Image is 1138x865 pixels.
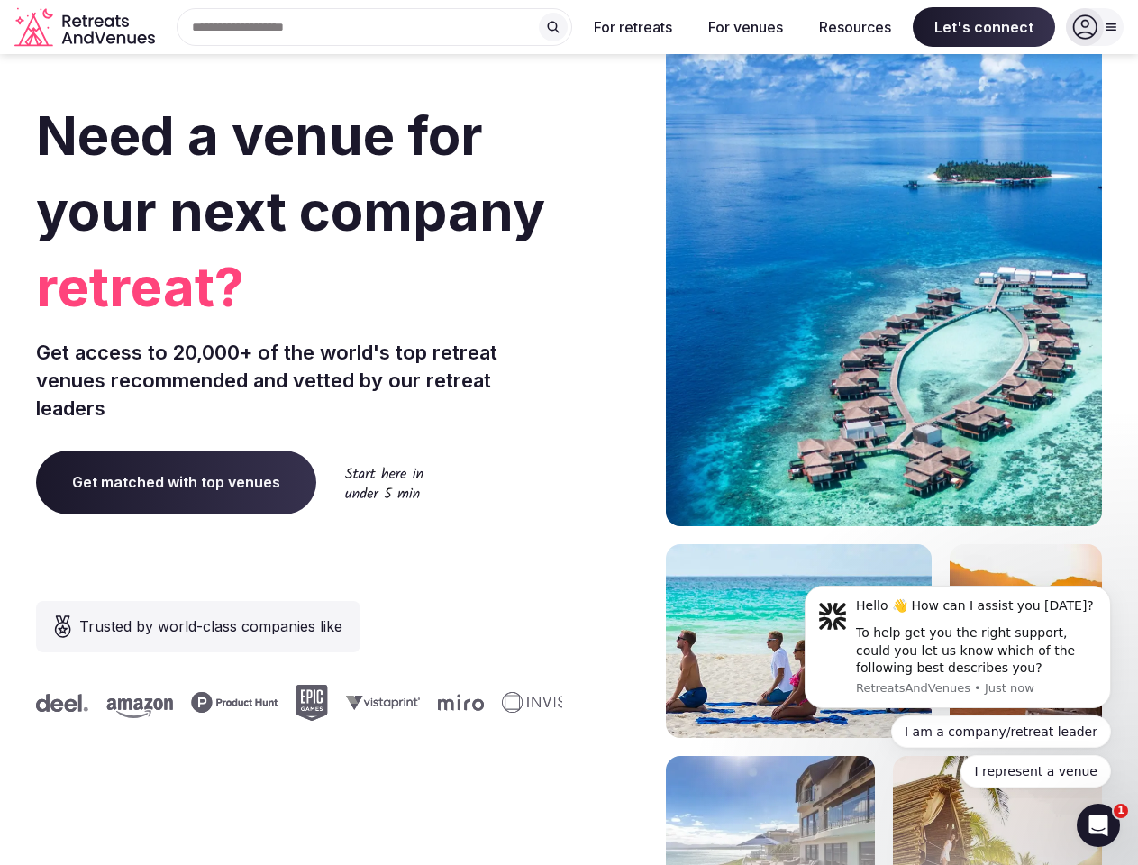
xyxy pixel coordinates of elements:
a: Get matched with top venues [36,451,316,514]
iframe: Intercom live chat [1077,804,1120,847]
svg: Deel company logo [35,694,87,712]
span: Need a venue for your next company [36,103,545,243]
img: yoga on tropical beach [666,544,932,738]
svg: Retreats and Venues company logo [14,7,159,48]
svg: Miro company logo [437,694,483,711]
img: woman sitting in back of truck with camels [950,544,1102,738]
button: For venues [694,7,797,47]
span: 1 [1114,804,1128,818]
svg: Epic Games company logo [295,685,327,721]
button: For retreats [579,7,687,47]
iframe: Intercom notifications message [778,569,1138,798]
svg: Invisible company logo [501,692,600,714]
svg: Vistaprint company logo [345,695,419,710]
span: retreat? [36,249,562,324]
a: Visit the homepage [14,7,159,48]
span: Trusted by world-class companies like [79,615,342,637]
p: Get access to 20,000+ of the world's top retreat venues recommended and vetted by our retreat lea... [36,339,562,422]
button: Resources [805,7,906,47]
span: Let's connect [913,7,1055,47]
img: Start here in under 5 min [345,467,423,498]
